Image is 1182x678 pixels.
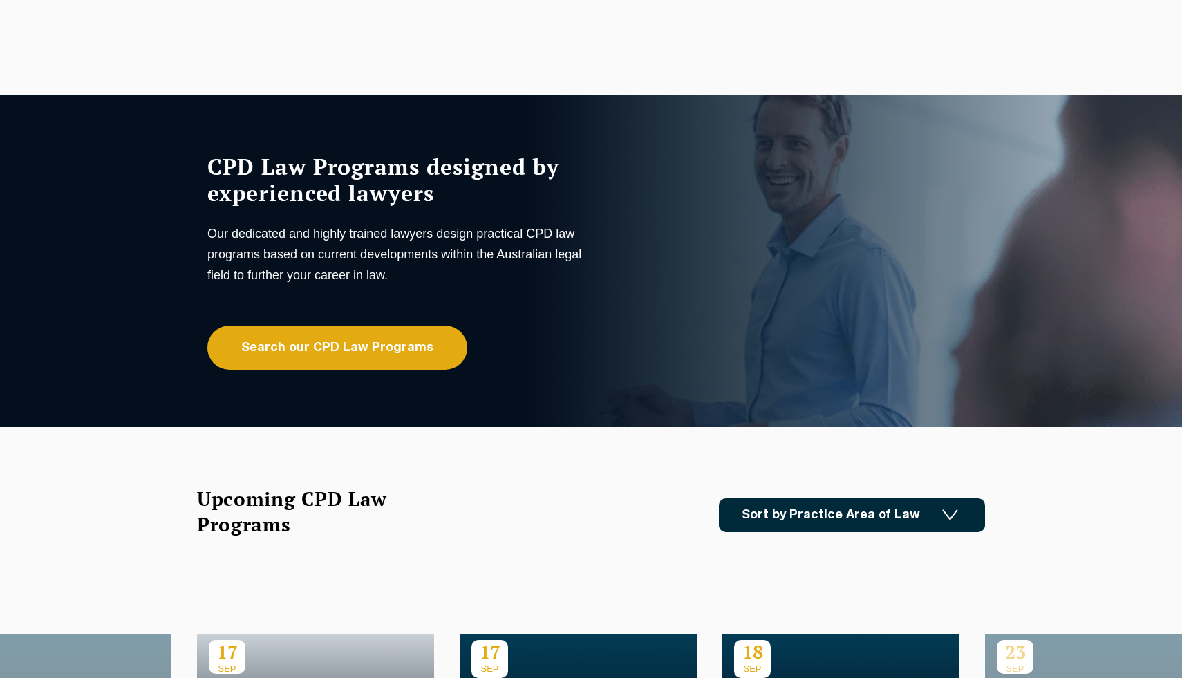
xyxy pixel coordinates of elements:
span: SEP [734,663,771,674]
a: Search our CPD Law Programs [207,326,467,370]
img: Icon [942,509,958,521]
p: 17 [471,640,508,663]
span: SEP [209,663,245,674]
p: 18 [734,640,771,663]
p: Our dedicated and highly trained lawyers design practical CPD law programs based on current devel... [207,223,588,285]
p: 17 [209,640,245,663]
a: Sort by Practice Area of Law [719,498,985,532]
h2: Upcoming CPD Law Programs [197,486,422,537]
span: SEP [471,663,508,674]
h1: CPD Law Programs designed by experienced lawyers [207,153,588,206]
